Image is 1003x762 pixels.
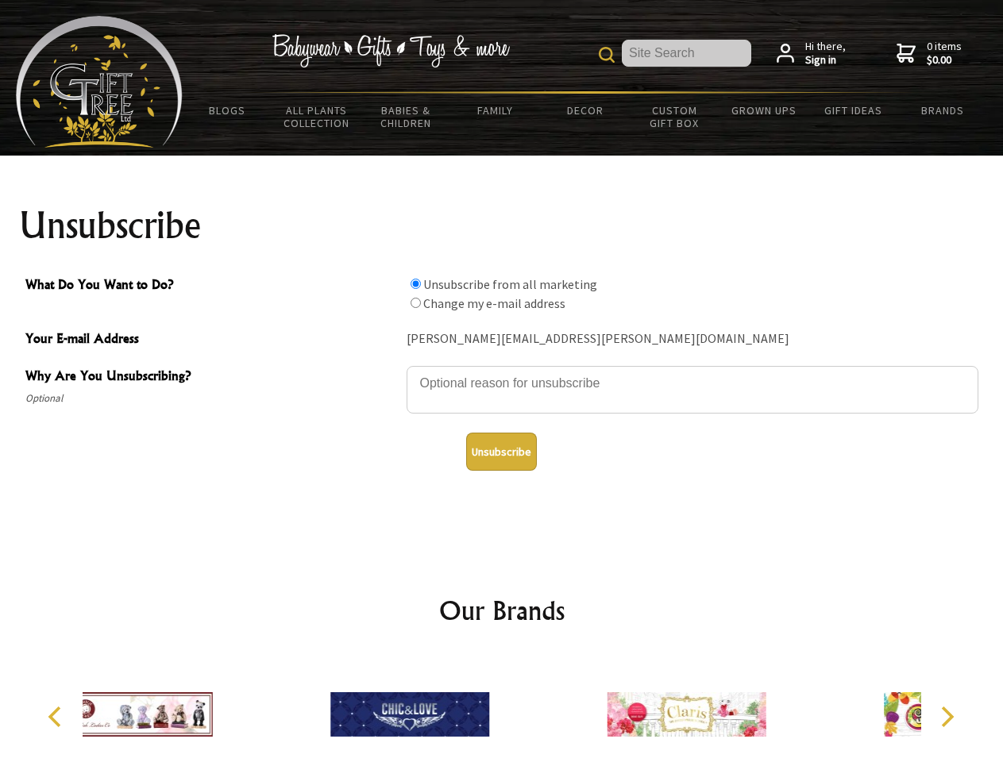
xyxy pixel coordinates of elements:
[25,275,399,298] span: What Do You Want to Do?
[929,699,964,734] button: Next
[898,94,988,127] a: Brands
[32,591,972,629] h2: Our Brands
[423,295,565,311] label: Change my e-mail address
[897,40,962,67] a: 0 items$0.00
[16,16,183,148] img: Babyware - Gifts - Toys and more...
[622,40,751,67] input: Site Search
[407,327,978,352] div: [PERSON_NAME][EMAIL_ADDRESS][PERSON_NAME][DOMAIN_NAME]
[272,34,510,67] img: Babywear - Gifts - Toys & more
[719,94,808,127] a: Grown Ups
[777,40,846,67] a: Hi there,Sign in
[599,47,615,63] img: product search
[40,699,75,734] button: Previous
[423,276,597,292] label: Unsubscribe from all marketing
[411,298,421,308] input: What Do You Want to Do?
[25,366,399,389] span: Why Are You Unsubscribing?
[927,53,962,67] strong: $0.00
[411,279,421,289] input: What Do You Want to Do?
[25,329,399,352] span: Your E-mail Address
[272,94,362,140] a: All Plants Collection
[808,94,898,127] a: Gift Ideas
[361,94,451,140] a: Babies & Children
[451,94,541,127] a: Family
[805,40,846,67] span: Hi there,
[183,94,272,127] a: BLOGS
[19,206,985,244] h1: Unsubscribe
[927,39,962,67] span: 0 items
[540,94,630,127] a: Decor
[407,366,978,414] textarea: Why Are You Unsubscribing?
[630,94,719,140] a: Custom Gift Box
[466,433,537,471] button: Unsubscribe
[805,53,846,67] strong: Sign in
[25,389,399,408] span: Optional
